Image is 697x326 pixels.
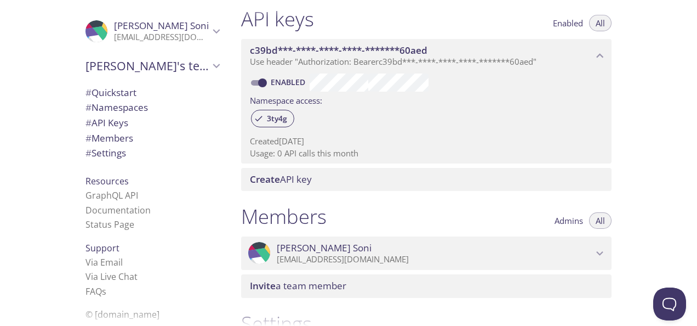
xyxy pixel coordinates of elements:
[85,189,138,201] a: GraphQL API
[85,101,92,114] span: #
[85,175,129,187] span: Resources
[85,132,92,144] span: #
[250,173,280,186] span: Create
[250,279,346,292] span: a team member
[77,13,228,49] div: Himanshu Soni
[77,145,228,161] div: Team Settings
[85,86,92,99] span: #
[241,168,612,191] div: Create API Key
[277,242,372,254] span: [PERSON_NAME] Soni
[250,92,322,108] label: Namespace access:
[589,15,612,31] button: All
[85,132,133,144] span: Members
[250,173,312,186] span: API key
[77,52,228,80] div: Himanshu's team
[85,242,119,254] span: Support
[85,101,148,114] span: Namespaces
[85,116,92,129] span: #
[77,131,228,146] div: Members
[241,237,612,271] div: Himanshu Soni
[548,212,590,229] button: Admins
[85,271,138,283] a: Via Live Chat
[77,100,228,115] div: Namespaces
[241,204,327,229] h1: Members
[269,77,310,87] a: Enabled
[102,285,106,297] span: s
[85,256,123,268] a: Via Email
[250,148,603,159] p: Usage: 0 API calls this month
[250,279,276,292] span: Invite
[241,7,314,31] h1: API keys
[241,274,612,297] div: Invite a team member
[77,115,228,131] div: API Keys
[260,114,294,123] span: 3ty4g
[85,147,126,159] span: Settings
[653,288,686,321] iframe: Help Scout Beacon - Open
[251,110,294,127] div: 3ty4g
[77,85,228,100] div: Quickstart
[546,15,590,31] button: Enabled
[85,204,151,216] a: Documentation
[114,19,209,32] span: [PERSON_NAME] Soni
[114,32,209,43] p: [EMAIL_ADDRESS][DOMAIN_NAME]
[85,116,128,129] span: API Keys
[85,147,92,159] span: #
[85,285,106,297] a: FAQ
[589,212,612,229] button: All
[85,58,209,74] span: [PERSON_NAME]'s team
[85,218,134,231] a: Status Page
[250,136,603,147] p: Created [DATE]
[277,254,593,265] p: [EMAIL_ADDRESS][DOMAIN_NAME]
[85,86,136,99] span: Quickstart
